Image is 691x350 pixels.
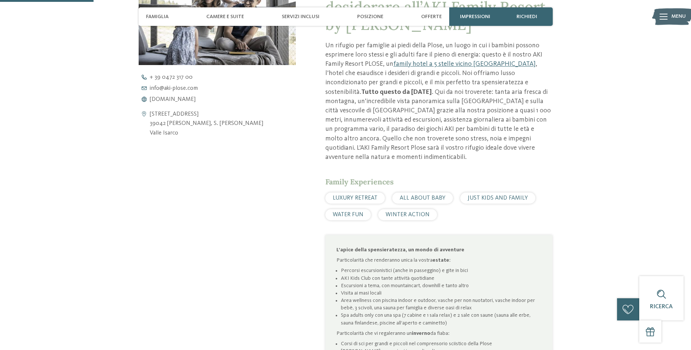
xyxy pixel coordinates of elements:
[282,14,319,20] span: Servizi inclusi
[341,289,541,297] li: Visita ai masi locali
[361,89,432,95] strong: Tutto questo da [DATE]
[433,258,449,263] strong: estate
[336,330,541,337] p: Particolarità che vi regaleranno un da fiaba:
[333,195,377,201] span: LUXURY RETREAT
[341,267,541,274] li: Percorsi escursionistici (anche in passeggino) e gite in bici
[386,212,430,218] span: WINTER ACTION
[206,14,244,20] span: Camere e Suite
[336,247,464,252] strong: L’apice della spensieratezza, un mondo di avventure
[325,177,394,186] span: Family Experiences
[400,195,446,201] span: ALL ABOUT BABY
[333,212,363,218] span: WATER FUN
[650,304,673,310] span: Ricerca
[341,275,541,282] li: AKI Kids Club con tante attività quotidiane
[341,312,541,326] li: Spa adults only con una spa (7 cabine e 1 sala relax) e 2 sale con saune (sauna alle erbe, sauna ...
[468,195,528,201] span: JUST KIDS AND FAMILY
[460,14,490,20] span: Impressioni
[412,331,430,336] strong: inverno
[325,41,552,162] p: Un rifugio per famiglie ai piedi della Plose, un luogo in cui i bambini possono esprimere loro st...
[341,297,541,312] li: Area wellness con piscina indoor e outdoor, vasche per non nuotatori, vasche indoor per bebè, 3 s...
[150,96,196,102] span: [DOMAIN_NAME]
[516,14,537,20] span: richiedi
[421,14,442,20] span: Offerte
[341,340,541,347] li: Corsi di sci per grandi e piccoli nel comprensorio sciistico della Plose
[146,14,169,20] span: Famiglia
[357,14,383,20] span: Posizione
[150,85,198,91] span: info@ aki-plose. com
[139,85,309,91] a: info@aki-plose.com
[139,96,309,102] a: [DOMAIN_NAME]
[150,74,193,80] span: + 39 0472 317 00
[341,282,541,289] li: Escursioni a tema, con mountaincart, downhill e tanto altro
[139,74,309,80] a: + 39 0472 317 00
[393,61,536,67] a: family hotel a 5 stelle vicino [GEOGRAPHIC_DATA]
[150,110,263,138] address: [STREET_ADDRESS] 39042 [PERSON_NAME], S. [PERSON_NAME] Valle Isarco
[336,256,541,264] p: Particolarità che renderanno unica la vostra :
